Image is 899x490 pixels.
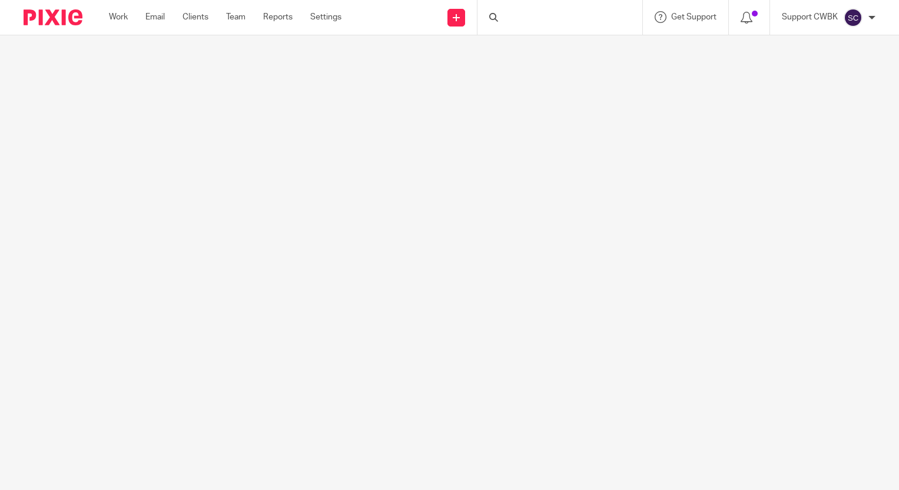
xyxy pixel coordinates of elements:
img: svg%3E [844,8,862,27]
a: Work [109,11,128,23]
a: Settings [310,11,341,23]
a: Team [226,11,246,23]
a: Reports [263,11,293,23]
span: Get Support [671,13,716,21]
a: Email [145,11,165,23]
a: Clients [183,11,208,23]
p: Support CWBK [782,11,838,23]
img: Pixie [24,9,82,25]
